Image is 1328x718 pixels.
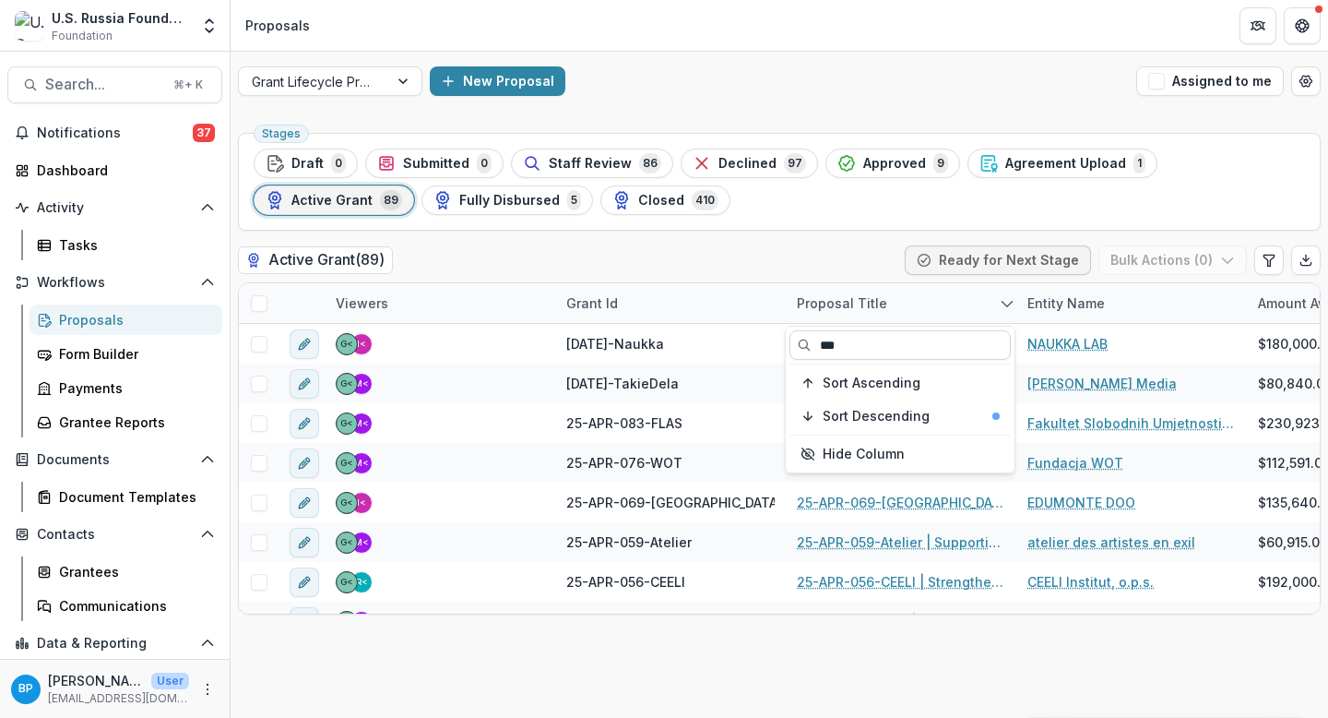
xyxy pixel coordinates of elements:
[1027,334,1108,353] a: NAUKKA LAB
[1016,293,1116,313] div: Entity Name
[638,193,684,209] span: Closed
[340,498,353,508] div: Gennady Podolny <gpodolny@usrf.us>
[291,193,373,209] span: Active Grant
[37,200,193,216] span: Activity
[7,66,222,103] button: Search...
[1000,296,1014,311] svg: sorted descending
[555,293,629,313] div: Grant Id
[59,487,207,507] div: Document Templates
[48,671,144,690] p: [PERSON_NAME]
[290,449,319,478] button: edit
[600,185,730,215] button: Closed410
[245,16,310,35] div: Proposals
[18,683,33,695] div: Bennett P
[566,374,679,393] span: [DATE]-TakieDela
[1291,245,1321,275] button: Export table data
[933,153,948,174] span: 9
[380,190,402,210] span: 89
[48,690,189,707] p: [EMAIL_ADDRESS][DOMAIN_NAME]
[566,493,782,512] span: 25-APR-069-[GEOGRAPHIC_DATA]
[37,636,193,652] span: Data & Reporting
[566,572,685,592] span: 25-APR-056-CEELI
[37,452,193,468] span: Documents
[290,369,319,399] button: edit
[325,283,555,323] div: Viewers
[1027,572,1154,592] a: CEELI Institut, o.p.s.
[331,153,346,174] span: 0
[692,190,718,210] span: 410
[789,368,1011,398] button: Sort Ascending
[354,419,369,428] div: Maria Lvova <mlvova@usrf.us>
[421,185,593,215] button: Fully Disbursed5
[45,76,162,93] span: Search...
[567,190,581,210] span: 5
[37,126,193,141] span: Notifications
[193,124,215,142] span: 37
[30,373,222,403] a: Payments
[566,453,682,473] span: 25-APR-076-WOT
[1284,7,1321,44] button: Get Help
[1254,245,1284,275] button: Edit table settings
[789,401,1011,431] button: Sort Descending
[459,193,560,209] span: Fully Disbursed
[37,275,193,291] span: Workflows
[786,283,1016,323] div: Proposal Title
[30,407,222,437] a: Grantee Reports
[1027,493,1135,512] a: EDUMONTE DOO
[59,413,207,432] div: Grantee Reports
[365,149,504,178] button: Submitted0
[1016,283,1247,323] div: Entity Name
[30,591,222,621] a: Communications
[1027,453,1123,473] a: Fundacja WOT
[15,11,44,41] img: U.S. Russia Foundation
[823,409,930,425] span: Sort Descending
[196,7,222,44] button: Open entity switcher
[37,527,193,543] span: Contacts
[1136,66,1284,96] button: Assigned to me
[238,246,393,273] h2: Active Grant ( 89 )
[340,459,353,468] div: Gennady Podolny <gpodolny@usrf.us>
[354,538,369,547] div: Maria Lvova <mlvova@usrf.us>
[905,245,1091,275] button: Ready for Next Stage
[566,533,692,552] span: 25-APR-059-Atelier
[825,149,960,178] button: Approved9
[967,149,1157,178] button: Agreement Upload1
[37,161,207,180] div: Dashboard
[7,520,222,549] button: Open Contacts
[7,155,222,185] a: Dashboard
[1027,533,1195,552] a: atelier des artistes en exil
[340,419,353,428] div: Gennady Podolny <gpodolny@usrf.us>
[59,596,207,616] div: Communications
[511,149,673,178] button: Staff Review86
[59,378,207,398] div: Payments
[7,628,222,658] button: Open Data & Reporting
[290,568,319,597] button: edit
[290,488,319,518] button: edit
[59,310,207,329] div: Proposals
[786,293,898,313] div: Proposal Title
[291,156,324,172] span: Draft
[863,156,926,172] span: Approved
[325,293,399,313] div: Viewers
[357,498,366,508] div: Igor Zevelev <izevelev@usrf.us>
[1027,374,1177,393] a: [PERSON_NAME] Media
[718,156,777,172] span: Declined
[7,268,222,297] button: Open Workflows
[789,439,1011,469] button: Hide Column
[290,528,319,557] button: edit
[1005,156,1126,172] span: Agreement Upload
[7,118,222,148] button: Notifications37
[52,28,113,44] span: Foundation
[1098,245,1247,275] button: Bulk Actions (0)
[52,8,189,28] div: U.S. Russia Foundation
[196,678,219,700] button: More
[340,379,353,389] div: Gennady Podolny <gpodolny@usrf.us>
[238,12,317,39] nav: breadcrumb
[7,193,222,222] button: Open Activity
[566,413,682,433] span: 25-APR-083-FLAS
[290,409,319,438] button: edit
[1239,7,1276,44] button: Partners
[170,75,207,95] div: ⌘ + K
[555,283,786,323] div: Grant Id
